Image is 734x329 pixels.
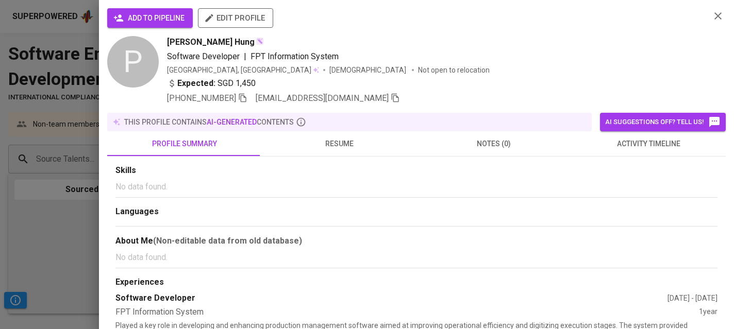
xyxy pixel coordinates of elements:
span: [DEMOGRAPHIC_DATA] [329,65,408,75]
div: Experiences [115,276,718,288]
span: FPT Information System [251,51,339,61]
a: edit profile [198,13,273,22]
button: edit profile [198,8,273,28]
div: 1 year [699,306,718,318]
div: FPT Information System [115,306,699,318]
div: [GEOGRAPHIC_DATA], [GEOGRAPHIC_DATA] [167,65,319,75]
span: resume [268,137,410,150]
div: [DATE] - [DATE] [668,293,718,303]
button: add to pipeline [107,8,193,28]
span: edit profile [206,11,265,25]
b: Expected: [177,77,215,90]
div: Software Developer [115,292,668,304]
span: [PHONE_NUMBER] [167,93,236,103]
span: [PERSON_NAME] Hung [167,36,255,48]
p: this profile contains contents [124,117,294,127]
span: [EMAIL_ADDRESS][DOMAIN_NAME] [256,93,389,103]
span: notes (0) [423,137,565,150]
div: About Me [115,235,718,247]
span: add to pipeline [115,12,185,25]
div: Languages [115,206,718,218]
span: Software Developer [167,51,240,61]
p: No data found. [115,251,718,264]
span: profile summary [113,137,256,150]
div: SGD 1,450 [167,77,256,90]
b: (Non-editable data from old database) [153,236,302,246]
span: | [244,50,246,63]
div: P [107,36,159,88]
p: Not open to relocation [418,65,490,75]
img: magic_wand.svg [256,37,264,45]
div: Skills [115,165,718,177]
span: AI-generated [207,118,257,126]
p: No data found. [115,181,718,193]
button: AI suggestions off? Tell us! [600,113,726,131]
span: AI suggestions off? Tell us! [605,116,721,128]
span: activity timeline [577,137,720,150]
